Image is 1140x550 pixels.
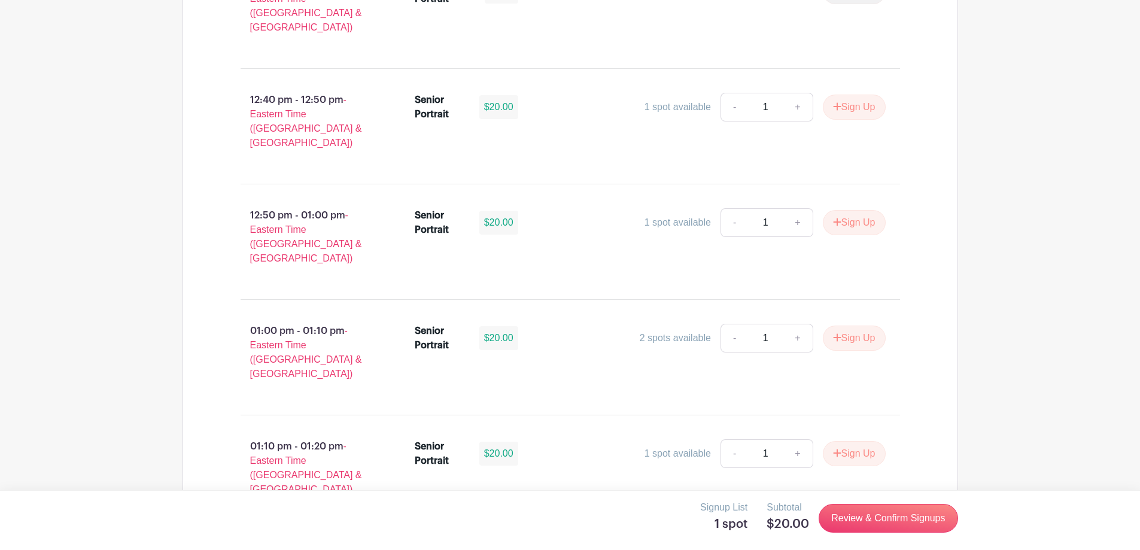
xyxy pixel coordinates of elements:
span: - Eastern Time ([GEOGRAPHIC_DATA] & [GEOGRAPHIC_DATA]) [250,326,362,379]
a: + [783,324,813,353]
div: 1 spot available [645,215,711,230]
button: Sign Up [823,326,886,351]
a: + [783,439,813,468]
p: 01:10 pm - 01:20 pm [221,434,396,502]
p: 12:50 pm - 01:00 pm [221,203,396,271]
div: $20.00 [479,326,518,350]
div: $20.00 [479,211,518,235]
a: + [783,93,813,121]
div: Senior Portrait [415,439,465,468]
p: 12:40 pm - 12:50 pm [221,88,396,155]
span: - Eastern Time ([GEOGRAPHIC_DATA] & [GEOGRAPHIC_DATA]) [250,95,362,148]
div: 2 spots available [640,331,711,345]
div: $20.00 [479,442,518,466]
a: + [783,208,813,237]
a: - [721,208,748,237]
button: Sign Up [823,95,886,120]
div: $20.00 [479,95,518,119]
a: - [721,439,748,468]
div: Senior Portrait [415,93,465,121]
div: 1 spot available [645,100,711,114]
div: Senior Portrait [415,324,465,353]
div: Senior Portrait [415,208,465,237]
p: Signup List [700,500,747,515]
span: - Eastern Time ([GEOGRAPHIC_DATA] & [GEOGRAPHIC_DATA]) [250,210,362,263]
a: - [721,324,748,353]
p: Subtotal [767,500,809,515]
p: 01:00 pm - 01:10 pm [221,319,396,386]
button: Sign Up [823,441,886,466]
a: - [721,93,748,121]
button: Sign Up [823,210,886,235]
a: Review & Confirm Signups [819,504,957,533]
div: 1 spot available [645,446,711,461]
h5: 1 spot [700,517,747,531]
h5: $20.00 [767,517,809,531]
